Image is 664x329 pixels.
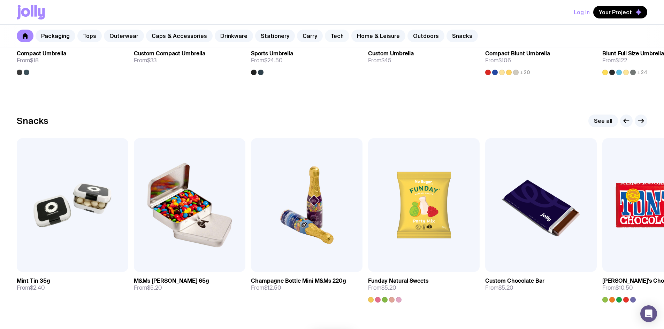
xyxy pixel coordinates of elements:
h3: Funday Natural Sweets [368,277,428,284]
a: See all [588,115,618,127]
span: Your Project [599,9,632,16]
span: From [17,284,45,291]
a: Tech [325,30,349,42]
h3: Compact Umbrella [17,50,66,57]
a: M&Ms [PERSON_NAME] 65gFrom$5.20 [134,272,245,297]
a: Tops [77,30,102,42]
span: From [134,284,162,291]
span: $24.50 [264,57,283,64]
a: Mint Tin 35gFrom$2.40 [17,272,128,297]
a: Packaging [36,30,75,42]
a: Custom Compact UmbrellaFrom$33 [134,45,245,70]
a: Drinkware [215,30,253,42]
h3: M&Ms [PERSON_NAME] 65g [134,277,209,284]
a: Outdoors [407,30,444,42]
span: From [17,57,39,64]
button: Log In [574,6,590,18]
a: Compact Blunt UmbrellaFrom$106+20 [485,45,597,75]
span: From [368,57,391,64]
span: From [368,284,396,291]
a: Snacks [447,30,478,42]
a: Home & Leisure [351,30,405,42]
a: Stationery [255,30,295,42]
a: Custom Chocolate BarFrom$5.20 [485,272,597,297]
h3: Mint Tin 35g [17,277,50,284]
span: $2.40 [30,284,45,291]
span: $5.20 [381,284,396,291]
span: +20 [520,70,530,75]
span: From [602,284,633,291]
span: From [602,57,627,64]
h3: Champagne Bottle Mini M&Ms 220g [251,277,346,284]
span: From [251,57,283,64]
h3: Compact Blunt Umbrella [485,50,550,57]
a: Outerwear [104,30,144,42]
a: Custom UmbrellaFrom$45 [368,45,480,70]
a: Caps & Accessories [146,30,213,42]
span: $33 [147,57,157,64]
span: $5.20 [147,284,162,291]
a: Funday Natural SweetsFrom$5.20 [368,272,480,303]
span: From [251,284,281,291]
h2: Snacks [17,116,48,126]
span: From [134,57,157,64]
h3: Blunt Full Size Umbrella [602,50,664,57]
h3: Sports Umbrella [251,50,293,57]
span: $18 [30,57,39,64]
span: From [485,57,511,64]
span: $45 [381,57,391,64]
h3: Custom Compact Umbrella [134,50,205,57]
a: Compact UmbrellaFrom$18 [17,45,128,75]
span: From [485,284,513,291]
span: $12.50 [264,284,281,291]
button: Your Project [593,6,647,18]
a: Champagne Bottle Mini M&Ms 220gFrom$12.50 [251,272,362,297]
span: $5.20 [498,284,513,291]
span: $122 [616,57,627,64]
div: Open Intercom Messenger [640,305,657,322]
a: Carry [297,30,323,42]
span: $10.50 [616,284,633,291]
a: Sports UmbrellaFrom$24.50 [251,45,362,75]
span: +24 [637,70,647,75]
span: $106 [498,57,511,64]
h3: Custom Chocolate Bar [485,277,544,284]
h3: Custom Umbrella [368,50,414,57]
